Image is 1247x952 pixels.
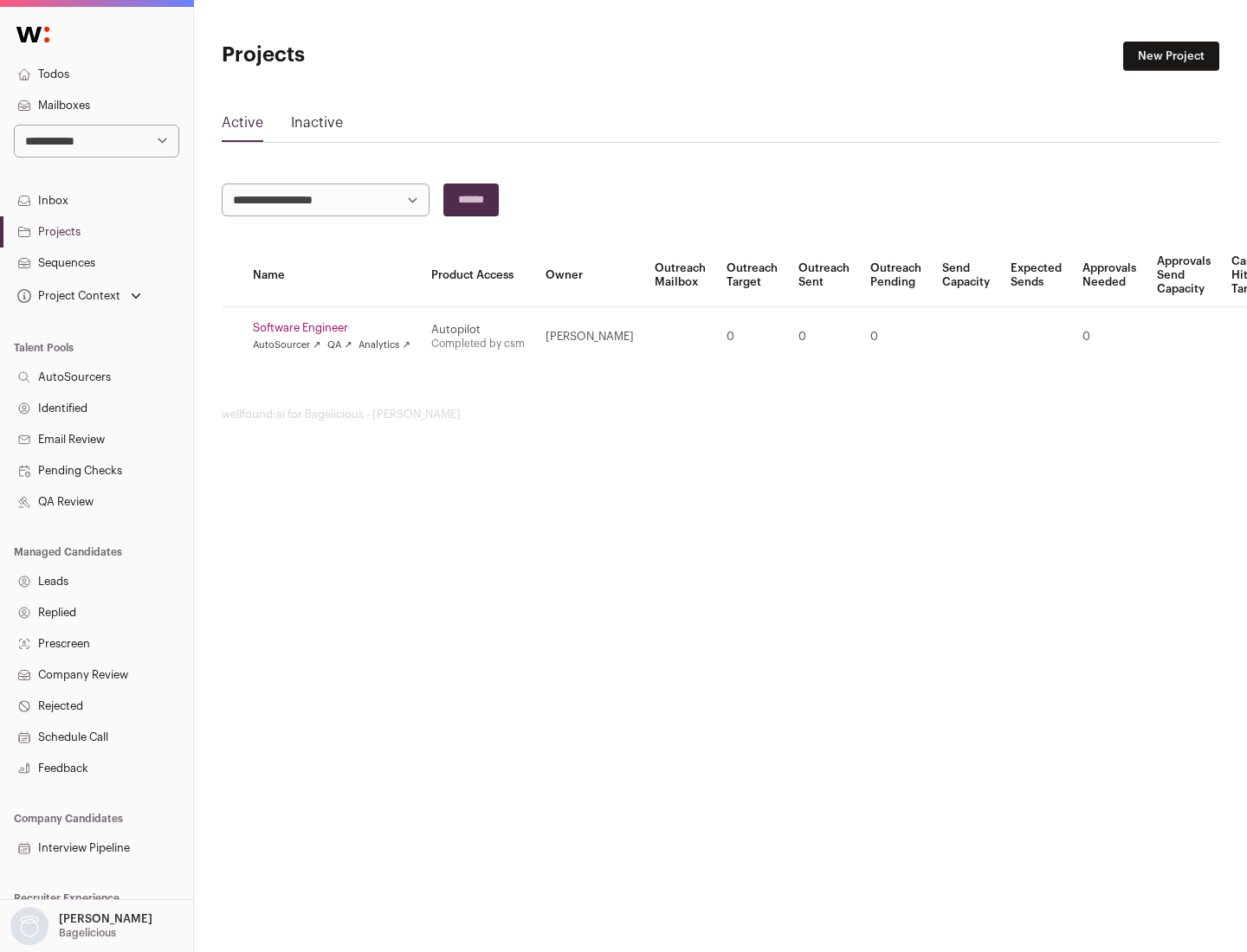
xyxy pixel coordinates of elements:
[1072,307,1147,367] td: 0
[860,244,932,307] th: Outreach Pending
[1000,244,1072,307] th: Expected Sends
[14,289,120,303] div: Project Context
[359,338,410,352] a: Analytics ↗
[7,907,156,945] button: Open dropdown
[644,244,716,307] th: Outreach Mailbox
[10,907,48,945] img: nopic.png
[535,244,644,307] th: Owner
[327,338,352,352] a: QA ↗
[222,408,1219,421] footer: wellfound:ai for Bagelicious - [PERSON_NAME]
[1147,244,1221,307] th: Approvals Send Capacity
[253,321,410,335] a: Software Engineer
[253,338,320,352] a: AutoSourcer ↗
[431,338,525,349] a: Completed by csm
[59,912,152,926] p: [PERSON_NAME]
[716,244,788,307] th: Outreach Target
[222,113,263,140] a: Active
[860,307,932,367] td: 0
[932,244,1000,307] th: Send Capacity
[431,323,525,337] div: Autopilot
[788,244,860,307] th: Outreach Sent
[1123,42,1219,71] a: New Project
[716,307,788,367] td: 0
[7,17,59,52] img: Wellfound
[242,244,421,307] th: Name
[222,42,554,69] h1: Projects
[535,307,644,367] td: [PERSON_NAME]
[1072,244,1147,307] th: Approvals Needed
[421,244,535,307] th: Product Access
[59,926,116,940] p: Bagelicious
[14,284,145,308] button: Open dropdown
[291,113,343,140] a: Inactive
[788,307,860,367] td: 0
